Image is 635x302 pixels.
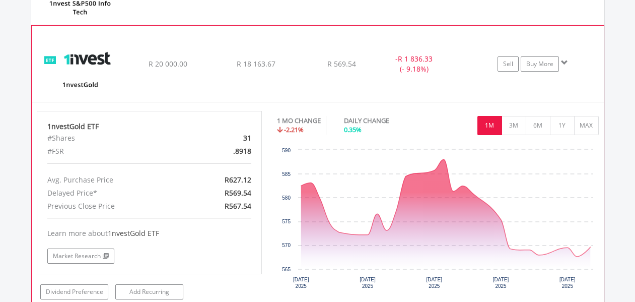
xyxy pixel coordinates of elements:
div: - (- 9.18%) [376,54,452,74]
span: R 18 163.67 [237,59,275,69]
text: [DATE] 2025 [559,277,576,289]
text: 565 [282,267,291,272]
a: Market Research [47,249,114,264]
text: 575 [282,219,291,224]
button: 6M [526,116,550,135]
a: Sell [498,56,519,72]
div: Delayed Price* [40,187,186,200]
button: MAX [574,116,599,135]
span: R627.12 [225,175,251,185]
div: Previous Close Price [40,200,186,213]
text: [DATE] 2025 [493,277,509,289]
div: Chart. Highcharts interactive chart. [277,145,599,296]
div: 1 MO CHANGE [277,116,321,126]
text: [DATE] 2025 [293,277,309,289]
span: R 569.54 [327,59,356,69]
text: 590 [282,148,291,153]
text: [DATE] 2025 [427,277,443,289]
span: R 1 836.33 [398,54,433,64]
img: EQU.ZA.ETFGLD.png [37,38,123,99]
text: 570 [282,243,291,248]
div: 31 [186,132,259,145]
div: #FSR [40,145,186,158]
span: 1nvestGold ETF [108,228,159,238]
div: Avg. Purchase Price [40,173,186,187]
button: 3M [502,116,526,135]
span: R 20 000.00 [149,59,187,69]
button: 1M [477,116,502,135]
text: [DATE] 2025 [360,277,376,289]
text: 585 [282,171,291,177]
a: Buy More [521,56,559,72]
span: 0.35% [344,125,362,134]
div: .8918 [186,145,259,158]
span: R569.54 [225,188,251,198]
div: #Shares [40,132,186,145]
div: 1nvestGold ETF [47,122,252,132]
span: -2.21% [284,125,304,134]
div: DAILY CHANGE [344,116,425,126]
button: 1Y [550,116,575,135]
span: R567.54 [225,201,251,211]
a: Add Recurring [115,284,183,299]
a: Dividend Preference [40,284,108,299]
text: 580 [282,195,291,201]
svg: Interactive chart [277,145,598,296]
div: Learn more about [47,228,252,238]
